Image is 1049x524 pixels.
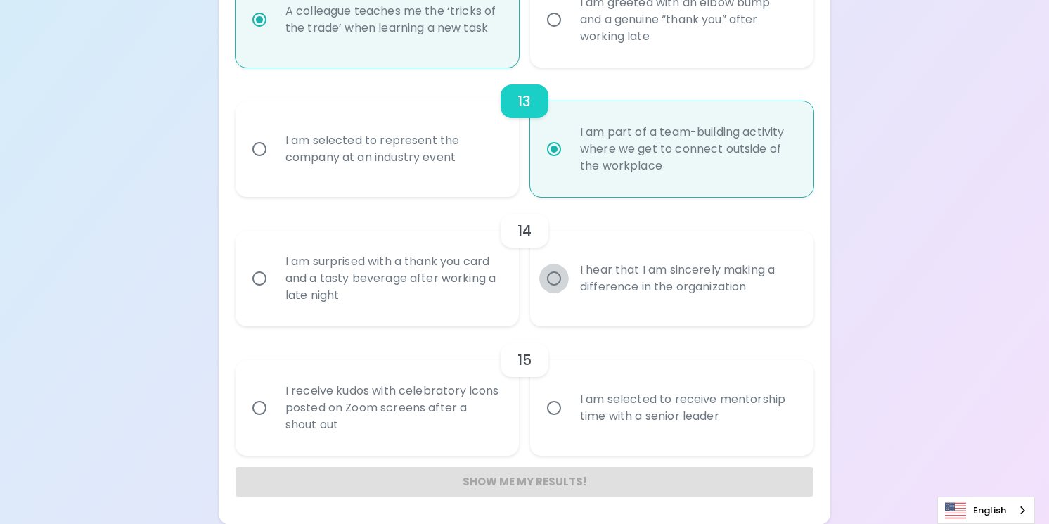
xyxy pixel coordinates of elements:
aside: Language selected: English [937,497,1035,524]
div: I receive kudos with celebratory icons posted on Zoom screens after a shout out [274,366,511,450]
div: choice-group-check [236,68,813,197]
div: I am part of a team-building activity where we get to connect outside of the workplace [569,107,806,191]
div: I hear that I am sincerely making a difference in the organization [569,245,806,312]
h6: 15 [517,349,532,371]
h6: 13 [517,90,531,113]
div: choice-group-check [236,326,813,456]
div: Language [937,497,1035,524]
h6: 14 [517,219,532,242]
div: I am surprised with a thank you card and a tasty beverage after working a late night [274,236,511,321]
a: English [938,497,1034,523]
div: choice-group-check [236,197,813,326]
div: I am selected to receive mentorship time with a senior leader [569,374,806,442]
div: I am selected to represent the company at an industry event [274,115,511,183]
